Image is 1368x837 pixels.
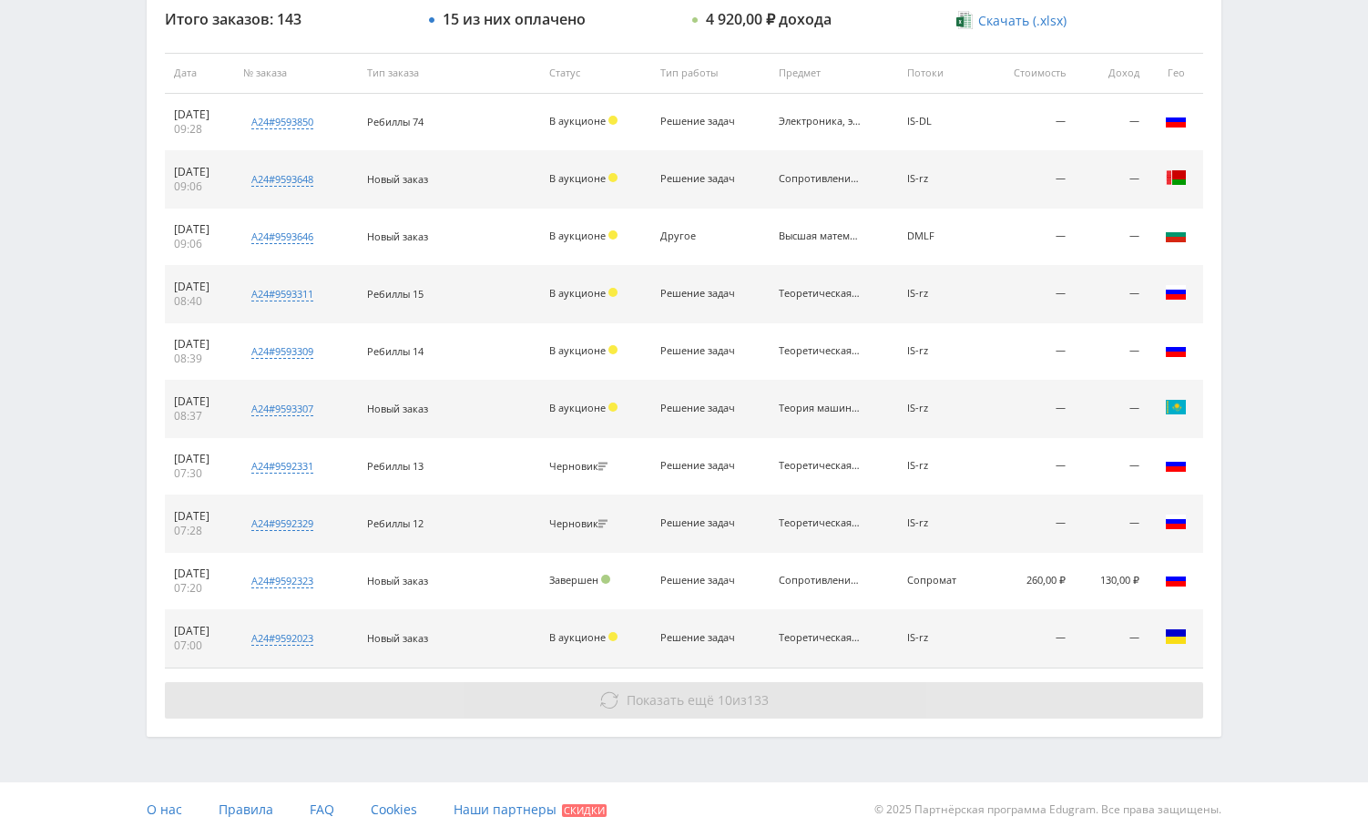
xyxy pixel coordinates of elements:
td: 130,00 ₽ [1075,553,1149,610]
div: IS-rz [907,632,975,644]
span: Холд [608,288,618,297]
a: Правила [219,782,273,837]
div: Итого заказов: 143 [165,11,411,27]
a: Наши партнеры Скидки [454,782,607,837]
span: Ребиллы 12 [367,516,424,530]
div: a24#9593311 [251,287,313,301]
span: Подтвержден [601,575,610,584]
div: [DATE] [174,394,225,409]
th: Стоимость [985,53,1075,94]
span: Новый заказ [367,172,428,186]
td: — [1075,381,1149,438]
span: Холд [608,403,618,412]
img: blr.png [1165,167,1187,189]
img: xlsx [956,11,972,29]
span: В аукционе [549,229,606,242]
span: Ребиллы 74 [367,115,424,128]
div: 07:28 [174,524,225,538]
img: rus.png [1165,281,1187,303]
span: Cookies [371,801,417,818]
div: IS-rz [907,403,975,414]
td: — [1075,266,1149,323]
div: a24#9593646 [251,230,313,244]
div: IS-rz [907,517,975,529]
span: Скидки [562,804,607,817]
td: — [985,495,1075,553]
th: Тип работы [651,53,771,94]
div: Решение задач [660,632,742,644]
div: a24#9592331 [251,459,313,474]
td: — [1075,495,1149,553]
span: Новый заказ [367,402,428,415]
span: Холд [608,116,618,125]
th: Тип заказа [358,53,540,94]
img: ukr.png [1165,626,1187,648]
td: 260,00 ₽ [985,553,1075,610]
span: Холд [608,230,618,240]
div: DMLF [907,230,975,242]
div: 09:06 [174,179,225,194]
td: — [985,323,1075,381]
div: 08:37 [174,409,225,424]
td: — [985,610,1075,668]
div: 4 920,00 ₽ дохода [706,11,832,27]
div: Сопротивление материалов [779,173,861,185]
span: Наши партнеры [454,801,556,818]
div: 08:40 [174,294,225,309]
div: IS-rz [907,288,975,300]
div: Теория машин и механизмов [779,403,861,414]
th: № заказа [234,53,358,94]
div: Решение задач [660,575,742,587]
th: Статус [540,53,651,94]
div: Теоретическая механика [779,517,861,529]
th: Потоки [898,53,985,94]
td: — [1075,610,1149,668]
div: © 2025 Партнёрская программа Edugram. Все права защищены. [693,782,1221,837]
div: [DATE] [174,107,225,122]
th: Предмет [770,53,898,94]
span: Завершен [549,573,598,587]
a: Cookies [371,782,417,837]
div: Сопротивление материалов [779,575,861,587]
span: 10 [718,691,732,709]
span: О нас [147,801,182,818]
td: — [1075,94,1149,151]
a: О нас [147,782,182,837]
div: Решение задач [660,345,742,357]
div: IS-rz [907,460,975,472]
div: Решение задач [660,460,742,472]
td: — [985,151,1075,209]
div: Теоретическая механика [779,345,861,357]
img: rus.png [1165,454,1187,475]
span: Новый заказ [367,631,428,645]
div: 08:39 [174,352,225,366]
img: bgr.png [1165,224,1187,246]
div: [DATE] [174,165,225,179]
div: Черновик [549,461,612,473]
div: a24#9592023 [251,631,313,646]
div: [DATE] [174,567,225,581]
div: Теоретическая механика [779,632,861,644]
div: 09:06 [174,237,225,251]
span: Правила [219,801,273,818]
div: 07:30 [174,466,225,481]
td: — [985,209,1075,266]
div: a24#9593850 [251,115,313,129]
td: — [1075,323,1149,381]
div: Теоретическая механика [779,460,861,472]
span: В аукционе [549,630,606,644]
img: rus.png [1165,109,1187,131]
span: 133 [747,691,769,709]
span: Новый заказ [367,574,428,587]
img: kaz.png [1165,396,1187,418]
span: Холд [608,632,618,641]
td: — [1075,438,1149,495]
div: IS-DL [907,116,975,128]
td: — [1075,209,1149,266]
span: FAQ [310,801,334,818]
div: 07:20 [174,581,225,596]
div: Электроника, электротехника, радиотехника [779,116,861,128]
a: Скачать (.xlsx) [956,12,1066,30]
div: 07:00 [174,638,225,653]
span: В аукционе [549,286,606,300]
